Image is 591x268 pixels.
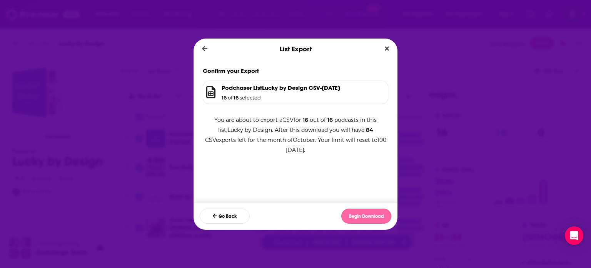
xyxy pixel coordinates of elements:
[341,209,391,224] button: Begin Download
[303,116,308,123] span: 16
[327,116,333,123] span: 16
[565,226,583,245] div: Open Intercom Messenger
[200,209,250,224] button: Go Back
[203,107,388,155] div: You are about to export a CSV for out of podcasts in this list, Lucky by Design . After this down...
[222,94,261,101] h1: of selected
[382,44,392,54] button: Close
[203,67,388,74] h1: Confirm your Export
[194,39,397,59] div: List Export
[222,84,340,91] h1: Podchaser List Lucky by Design CSV - [DATE]
[234,94,239,101] span: 16
[366,126,373,133] span: 84
[222,94,227,101] span: 16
